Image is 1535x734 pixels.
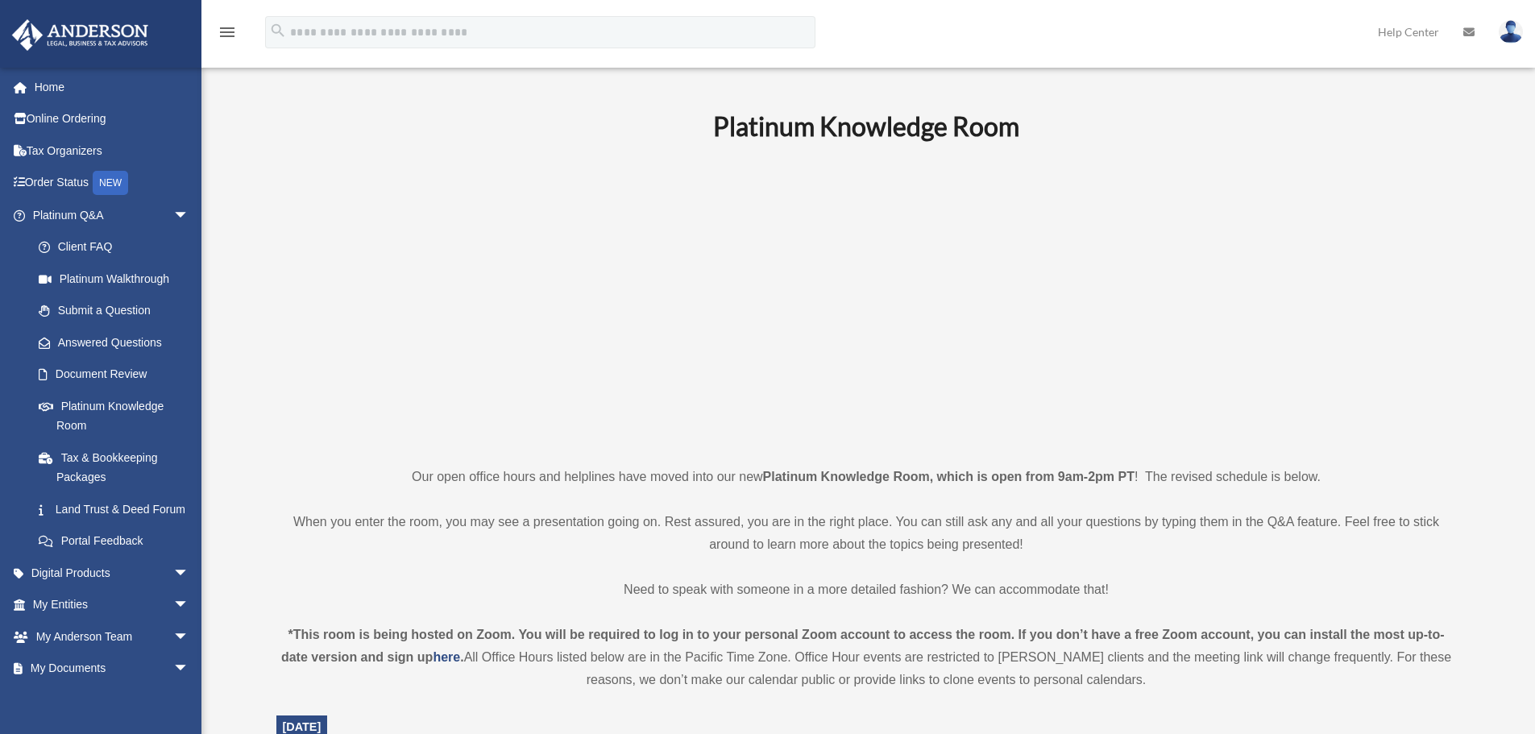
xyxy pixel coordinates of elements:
[276,466,1457,488] p: Our open office hours and helplines have moved into our new ! The revised schedule is below.
[7,19,153,51] img: Anderson Advisors Platinum Portal
[23,359,214,391] a: Document Review
[173,199,205,232] span: arrow_drop_down
[173,557,205,590] span: arrow_drop_down
[23,390,205,442] a: Platinum Knowledge Room
[218,28,237,42] a: menu
[276,578,1457,601] p: Need to speak with someone in a more detailed fashion? We can accommodate that!
[11,557,214,589] a: Digital Productsarrow_drop_down
[218,23,237,42] i: menu
[11,199,214,231] a: Platinum Q&Aarrow_drop_down
[23,442,214,493] a: Tax & Bookkeeping Packages
[93,171,128,195] div: NEW
[11,71,214,103] a: Home
[23,525,214,558] a: Portal Feedback
[11,103,214,135] a: Online Ordering
[11,653,214,685] a: My Documentsarrow_drop_down
[11,589,214,621] a: My Entitiesarrow_drop_down
[281,628,1445,664] strong: *This room is being hosted on Zoom. You will be required to log in to your personal Zoom account ...
[11,620,214,653] a: My Anderson Teamarrow_drop_down
[173,653,205,686] span: arrow_drop_down
[460,650,463,664] strong: .
[276,511,1457,556] p: When you enter the room, you may see a presentation going on. Rest assured, you are in the right ...
[763,470,1135,483] strong: Platinum Knowledge Room, which is open from 9am-2pm PT
[269,22,287,39] i: search
[173,620,205,653] span: arrow_drop_down
[276,624,1457,691] div: All Office Hours listed below are in the Pacific Time Zone. Office Hour events are restricted to ...
[23,326,214,359] a: Answered Questions
[713,110,1019,142] b: Platinum Knowledge Room
[23,231,214,263] a: Client FAQ
[1499,20,1523,44] img: User Pic
[23,493,214,525] a: Land Trust & Deed Forum
[23,295,214,327] a: Submit a Question
[433,650,460,664] a: here
[624,164,1108,436] iframe: 231110_Toby_KnowledgeRoom
[23,263,214,295] a: Platinum Walkthrough
[11,135,214,167] a: Tax Organizers
[283,720,322,733] span: [DATE]
[173,589,205,622] span: arrow_drop_down
[11,167,214,200] a: Order StatusNEW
